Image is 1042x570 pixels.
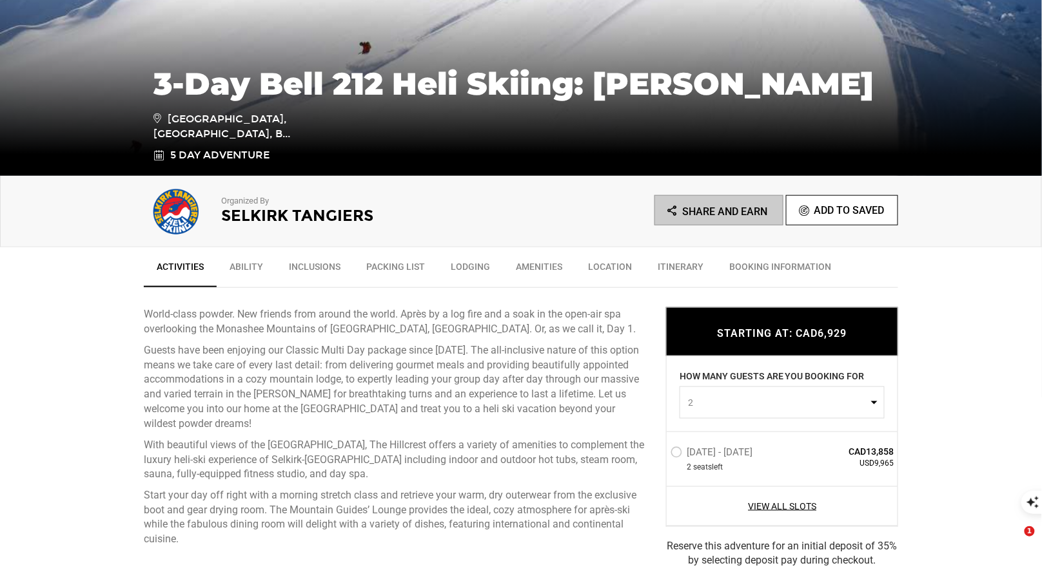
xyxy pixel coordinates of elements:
a: Inclusions [276,254,353,286]
a: Packing List [353,254,438,286]
p: Organized By [221,195,486,207]
a: Lodging [438,254,503,286]
span: seat left [693,462,723,473]
iframe: Intercom live chat [998,526,1029,557]
span: 2 [687,462,691,473]
a: Amenities [503,254,575,286]
label: [DATE] - [DATE] [671,446,756,462]
span: 5 Day Adventure [170,148,270,163]
label: HOW MANY GUESTS ARE YOU BOOKING FOR [680,370,865,386]
span: Add To Saved [814,204,885,216]
span: [GEOGRAPHIC_DATA], [GEOGRAPHIC_DATA], B... [153,111,337,142]
a: Itinerary [645,254,716,286]
p: With beautiful views of the [GEOGRAPHIC_DATA], The Hillcrest offers a variety of amenities to com... [144,438,647,482]
p: Guests have been enjoying our Classic Multi Day package since [DATE]. The all-inclusive nature of... [144,343,647,432]
p: World-class powder. New friends from around the world. Après by a log fire and a soak in the open... [144,307,647,337]
span: 2 [688,396,868,409]
button: 2 [680,386,885,419]
h2: Selkirk Tangiers [221,207,486,224]
a: Location [575,254,645,286]
span: STARTING AT: CAD6,929 [718,327,847,339]
span: s [708,462,712,473]
h1: 3-Day Bell 212 Heli Skiing: [PERSON_NAME] [153,66,889,101]
a: Activities [144,254,217,287]
div: Reserve this adventure for an initial deposit of 35% by selecting deposit pay during checkout. [666,539,898,569]
a: View All Slots [671,499,894,512]
a: Ability [217,254,276,286]
p: Start your day off right with a morning stretch class and retrieve your warm, dry outerwear from ... [144,488,647,547]
iframe: Intercom notifications message [784,294,1042,522]
a: BOOKING INFORMATION [716,254,845,286]
img: b7c9005a67764c1fdc1ea0aaa7ccaed8.png [144,186,208,238]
